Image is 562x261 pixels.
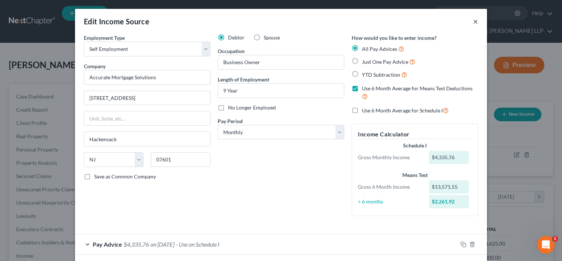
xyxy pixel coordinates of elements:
span: $4,335.76 [124,241,149,248]
span: YTD Subtraction [362,72,400,78]
input: Enter city... [84,132,210,146]
label: How would you like to enter income? [352,34,437,42]
span: on [DATE] [150,241,174,248]
input: -- [218,55,344,69]
label: Occupation [218,47,245,55]
input: Search company by name... [84,70,210,85]
span: Pay Period [218,118,243,124]
div: Gross 6 Month Income [354,183,425,191]
div: $2,261.92 [429,195,469,208]
button: × [473,17,478,26]
span: 1 [552,236,558,242]
input: Enter zip... [151,152,210,167]
input: Unit, Suite, etc... [84,111,210,125]
span: - Use on Schedule I [176,241,220,248]
div: Edit Income Source [84,16,149,27]
span: Use 6 Month Average for Schedule I [362,107,443,114]
span: Debtor [228,34,245,41]
span: Employment Type [84,35,125,41]
span: Use 6 Month Average for Means Test Deductions [362,85,473,91]
span: Save as Common Company [94,173,156,180]
input: ex: 2 years [218,84,344,98]
div: ÷ 6 months [354,198,425,205]
h5: Income Calculator [358,130,472,139]
input: Enter address... [84,91,210,105]
div: $4,335.76 [429,151,469,164]
span: All Pay Advices [362,46,397,52]
span: No Longer Employed [228,104,276,111]
label: Length of Employment [218,76,269,83]
span: Just One Pay Advice [362,59,408,65]
span: Pay Advice [93,241,122,248]
div: Means Test [358,171,472,179]
span: Spouse [264,34,280,41]
iframe: Intercom live chat [537,236,555,254]
div: Schedule I [358,142,472,149]
div: $13,571.55 [429,180,469,194]
span: Company [84,63,106,69]
div: Gross Monthly Income [354,154,425,161]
